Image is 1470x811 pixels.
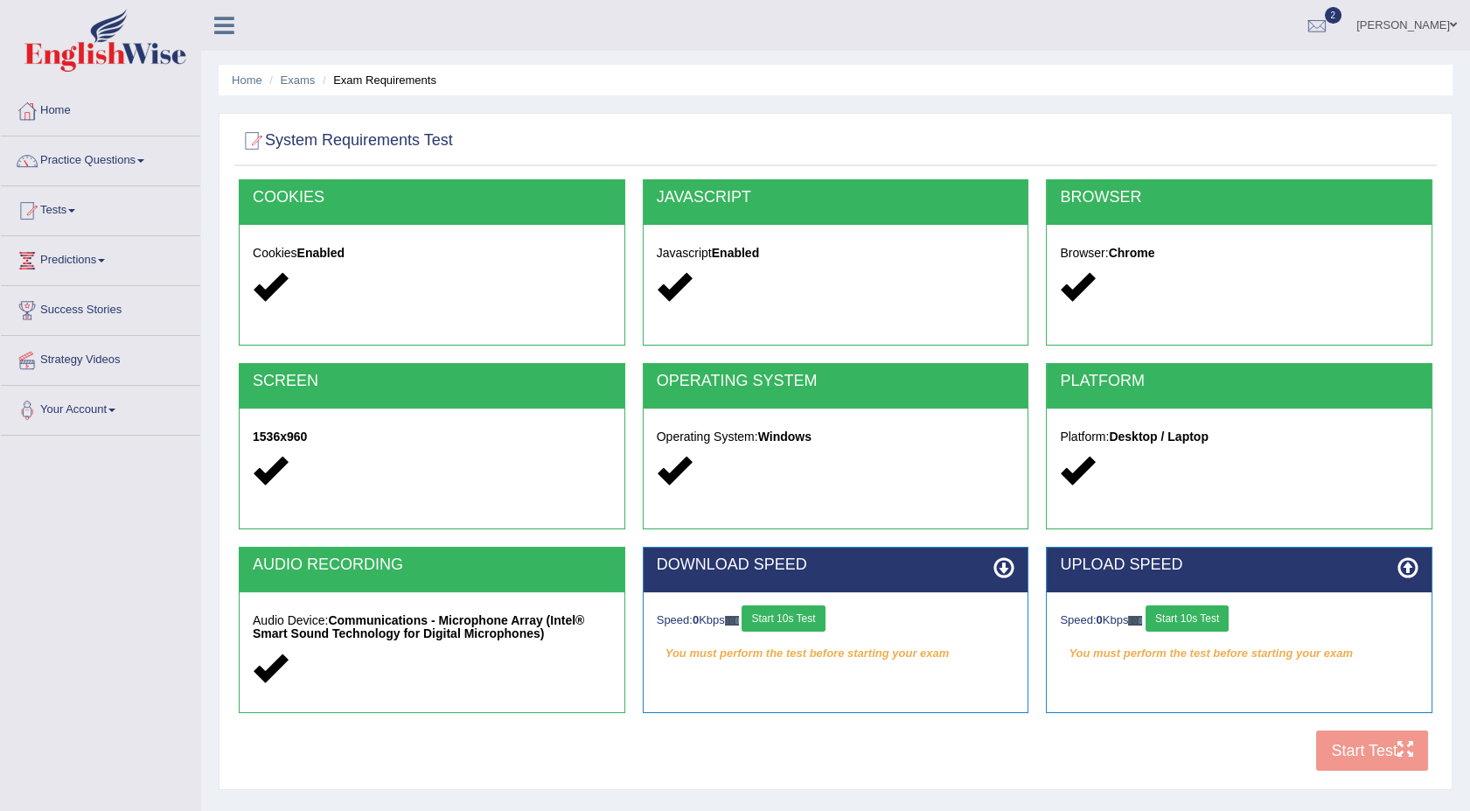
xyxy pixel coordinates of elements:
span: 2 [1325,7,1342,24]
a: Strategy Videos [1,336,200,380]
h5: Platform: [1060,430,1418,444]
h2: COOKIES [253,189,611,206]
img: ajax-loader-fb-connection.gif [725,616,739,626]
h5: Audio Device: [253,614,611,641]
h2: OPERATING SYSTEM [657,373,1015,390]
h5: Cookies [253,247,611,260]
h2: JAVASCRIPT [657,189,1015,206]
h2: PLATFORM [1060,373,1418,390]
button: Start 10s Test [742,605,825,632]
a: Home [1,87,200,130]
strong: Enabled [712,246,759,260]
a: Practice Questions [1,136,200,180]
strong: 1536x960 [253,430,307,444]
em: You must perform the test before starting your exam [1060,640,1418,667]
a: Exams [281,73,316,87]
a: Tests [1,186,200,230]
h5: Operating System: [657,430,1015,444]
strong: Desktop / Laptop [1109,430,1209,444]
a: Home [232,73,262,87]
strong: Communications - Microphone Array (Intel® Smart Sound Technology for Digital Microphones) [253,613,584,640]
h5: Browser: [1060,247,1418,260]
button: Start 10s Test [1146,605,1229,632]
strong: Enabled [297,246,345,260]
strong: 0 [1097,613,1103,626]
a: Predictions [1,236,200,280]
h2: DOWNLOAD SPEED [657,556,1015,574]
h2: AUDIO RECORDING [253,556,611,574]
li: Exam Requirements [318,72,436,88]
strong: Chrome [1109,246,1155,260]
div: Speed: Kbps [657,605,1015,636]
strong: 0 [693,613,699,626]
h5: Javascript [657,247,1015,260]
a: Your Account [1,386,200,430]
div: Speed: Kbps [1060,605,1418,636]
img: ajax-loader-fb-connection.gif [1128,616,1142,626]
h2: SCREEN [253,373,611,390]
a: Success Stories [1,286,200,330]
h2: System Requirements Test [239,128,453,154]
em: You must perform the test before starting your exam [657,640,1015,667]
strong: Windows [758,430,812,444]
h2: UPLOAD SPEED [1060,556,1418,574]
h2: BROWSER [1060,189,1418,206]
